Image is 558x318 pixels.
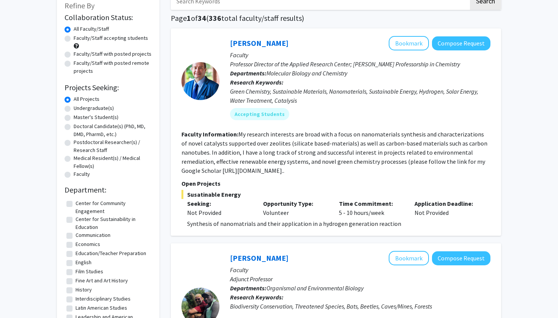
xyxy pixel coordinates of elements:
[409,199,485,217] div: Not Provided
[74,138,152,154] label: Postdoctoral Researcher(s) / Research Staff
[74,113,118,121] label: Master's Student(s)
[76,286,92,294] label: History
[74,59,152,75] label: Faculty/Staff with posted remote projects
[263,199,328,208] p: Opportunity Type:
[266,69,347,77] span: Molecular Biology and Chemistry
[230,78,284,86] b: Research Keywords:
[209,13,221,23] span: 336
[389,251,429,265] button: Add Dave Waldien to Bookmarks
[230,38,288,48] a: [PERSON_NAME]
[230,60,490,69] p: Professor Director of the Applied Research Center; [PERSON_NAME] Professorship in Chemistry
[76,258,91,266] label: English
[76,231,110,239] label: Communication
[76,199,150,215] label: Center for Community Engagement
[230,284,266,292] b: Departments:
[230,265,490,274] p: Faculty
[181,190,490,199] span: Susatinable Energy
[389,36,429,50] button: Add Tarek Abdel-Fattah to Bookmarks
[187,208,252,217] div: Not Provided
[230,50,490,60] p: Faculty
[76,295,131,303] label: Interdisciplinary Studies
[181,130,238,138] b: Faculty Information:
[74,34,148,42] label: Faculty/Staff accepting students
[74,50,151,58] label: Faculty/Staff with posted projects
[415,199,479,208] p: Application Deadline:
[76,249,146,257] label: Education/Teacher Preparation
[76,304,127,312] label: Latin American Studies
[74,154,152,170] label: Medical Resident(s) / Medical Fellow(s)
[432,36,490,50] button: Compose Request to Tarek Abdel-Fattah
[74,25,109,33] label: All Faculty/Staff
[74,104,114,112] label: Undergraduate(s)
[432,251,490,265] button: Compose Request to Dave Waldien
[339,199,404,208] p: Time Commitment:
[187,219,490,228] p: Synthesis of nanomatrials and their application in a hydrogen generation reaction
[257,199,333,217] div: Volunteer
[6,284,32,312] iframe: Chat
[187,13,191,23] span: 1
[171,14,501,23] h1: Page of ( total faculty/staff results)
[187,199,252,208] p: Seeking:
[230,69,266,77] b: Departments:
[65,185,152,194] h2: Department:
[230,108,289,120] mat-chip: Accepting Students
[181,130,487,174] fg-read-more: My research interests are broad with a focus on nanomaterials synthesis and characterizations of ...
[65,13,152,22] h2: Collaboration Status:
[76,268,103,276] label: Film Studies
[65,83,152,92] h2: Projects Seeking:
[74,95,99,103] label: All Projects
[230,274,490,284] p: Adjunct Professor
[230,87,490,105] div: Green Chemistry, Sustainable Materials, Nanomaterials, Sustainable Energy, Hydrogen, Solar Energy...
[333,199,409,217] div: 5 - 10 hours/week
[181,179,490,188] p: Open Projects
[74,170,90,178] label: Faculty
[266,284,364,292] span: Organismal and Environmental Biology
[230,253,288,263] a: [PERSON_NAME]
[198,13,206,23] span: 34
[230,293,284,301] b: Research Keywords:
[74,122,152,138] label: Doctoral Candidate(s) (PhD, MD, DMD, PharmD, etc.)
[76,215,150,231] label: Center for Sustainability in Education
[76,277,128,285] label: Fine Art and Art History
[65,1,95,10] span: Refine By
[76,240,100,248] label: Economics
